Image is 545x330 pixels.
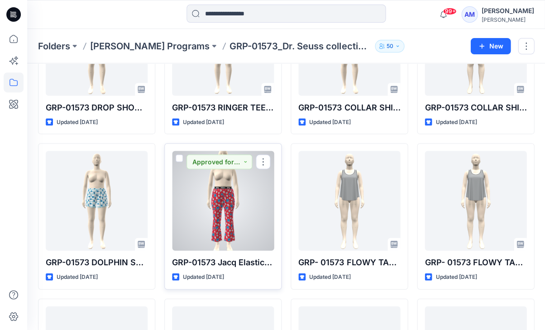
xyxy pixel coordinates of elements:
span: 99+ [443,8,456,15]
p: Updated [DATE] [183,117,224,127]
p: GRP-01573 RINGER TEE_COLORWAY [172,101,274,114]
button: New [470,38,511,54]
a: GRP-01573 DOLPHIN SHORTS_COLORWAY [46,151,148,250]
a: GRP-01573 Jacq Elastic Pants_COLORWAY [172,151,274,250]
p: Updated [DATE] [57,117,98,127]
p: GRP-01573 COLLAR SHIRT SHORT SET_COLORWAY [425,101,526,114]
div: AM [461,6,478,23]
p: Updated [DATE] [435,272,477,282]
a: [PERSON_NAME] Programs [90,40,210,53]
div: [PERSON_NAME] [481,16,534,23]
p: GRP- 01573 FLOWY TANK_DEV [425,256,526,268]
a: GRP- 01573 FLOWY TANK_DEV [425,151,526,250]
p: 50 [386,41,393,51]
p: GRP- 01573 FLOWY TANK_DEV_REV1 [298,256,400,268]
p: Updated [DATE] [57,272,98,282]
p: Updated [DATE] [435,117,477,127]
a: Folders [38,40,70,53]
p: GRP-01573_Dr. Seuss collection WM S2 2026 [229,40,371,53]
p: Updated [DATE] [309,117,350,127]
p: GRP-01573 DROP SHOULDER SLEEPSHIRT [46,101,148,114]
p: GRP-01573 COLLAR SHIRT SHORT SET [298,101,400,114]
p: GRP-01573 DOLPHIN SHORTS_COLORWAY [46,256,148,268]
a: GRP- 01573 FLOWY TANK_DEV_REV1 [298,151,400,250]
p: Updated [DATE] [183,272,224,282]
div: [PERSON_NAME] [481,5,534,16]
button: 50 [375,40,404,53]
p: Updated [DATE] [309,272,350,282]
p: GRP-01573 Jacq Elastic Pants_COLORWAY [172,256,274,268]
